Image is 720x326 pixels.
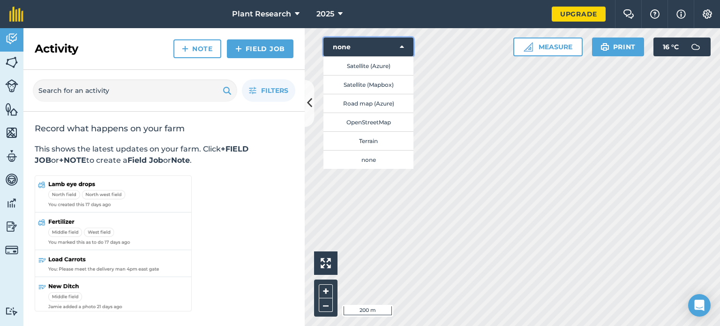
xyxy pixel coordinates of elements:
img: svg+xml;base64,PHN2ZyB4bWxucz0iaHR0cDovL3d3dy53My5vcmcvMjAwMC9zdmciIHdpZHRoPSIxNCIgaGVpZ2h0PSIyNC... [235,43,242,54]
button: Road map (Azure) [323,94,413,113]
img: svg+xml;base64,PHN2ZyB4bWxucz0iaHR0cDovL3d3dy53My5vcmcvMjAwMC9zdmciIHdpZHRoPSIxNCIgaGVpZ2h0PSIyNC... [182,43,188,54]
button: – [319,298,333,312]
img: svg+xml;base64,PD94bWwgdmVyc2lvbj0iMS4wIiBlbmNvZGluZz0idXRmLTgiPz4KPCEtLSBHZW5lcmF0b3I6IEFkb2JlIE... [5,220,18,234]
button: Satellite (Azure) [323,56,413,75]
div: Open Intercom Messenger [688,294,711,317]
img: svg+xml;base64,PHN2ZyB4bWxucz0iaHR0cDovL3d3dy53My5vcmcvMjAwMC9zdmciIHdpZHRoPSI1NiIgaGVpZ2h0PSI2MC... [5,102,18,116]
button: Measure [513,38,583,56]
img: svg+xml;base64,PD94bWwgdmVyc2lvbj0iMS4wIiBlbmNvZGluZz0idXRmLTgiPz4KPCEtLSBHZW5lcmF0b3I6IEFkb2JlIE... [5,196,18,210]
img: svg+xml;base64,PD94bWwgdmVyc2lvbj0iMS4wIiBlbmNvZGluZz0idXRmLTgiPz4KPCEtLSBHZW5lcmF0b3I6IEFkb2JlIE... [5,307,18,316]
img: svg+xml;base64,PD94bWwgdmVyc2lvbj0iMS4wIiBlbmNvZGluZz0idXRmLTgiPz4KPCEtLSBHZW5lcmF0b3I6IEFkb2JlIE... [5,32,18,46]
strong: Field Job [127,156,163,165]
img: svg+xml;base64,PD94bWwgdmVyc2lvbj0iMS4wIiBlbmNvZGluZz0idXRmLTgiPz4KPCEtLSBHZW5lcmF0b3I6IEFkb2JlIE... [5,79,18,92]
button: Terrain [323,131,413,150]
a: Upgrade [552,7,606,22]
button: none [323,38,413,56]
span: Plant Research [232,8,291,20]
img: A cog icon [702,9,713,19]
strong: +NOTE [59,156,86,165]
a: Field Job [227,39,293,58]
h2: Record what happens on your farm [35,123,293,134]
span: 16 ° C [663,38,679,56]
img: Two speech bubbles overlapping with the left bubble in the forefront [623,9,634,19]
span: 2025 [316,8,334,20]
img: svg+xml;base64,PHN2ZyB4bWxucz0iaHR0cDovL3d3dy53My5vcmcvMjAwMC9zdmciIHdpZHRoPSI1NiIgaGVpZ2h0PSI2MC... [5,126,18,140]
span: Filters [261,85,288,96]
img: svg+xml;base64,PD94bWwgdmVyc2lvbj0iMS4wIiBlbmNvZGluZz0idXRmLTgiPz4KPCEtLSBHZW5lcmF0b3I6IEFkb2JlIE... [5,243,18,257]
img: svg+xml;base64,PD94bWwgdmVyc2lvbj0iMS4wIiBlbmNvZGluZz0idXRmLTgiPz4KPCEtLSBHZW5lcmF0b3I6IEFkb2JlIE... [5,173,18,187]
a: Note [173,39,221,58]
h2: Activity [35,41,78,56]
button: Satellite (Mapbox) [323,75,413,94]
button: OpenStreetMap [323,113,413,131]
p: This shows the latest updates on your farm. Click or to create a or . [35,144,293,166]
img: Four arrows, one pointing top left, one top right, one bottom right and the last bottom left [321,258,331,268]
img: svg+xml;base64,PD94bWwgdmVyc2lvbj0iMS4wIiBlbmNvZGluZz0idXRmLTgiPz4KPCEtLSBHZW5lcmF0b3I6IEFkb2JlIE... [5,149,18,163]
img: svg+xml;base64,PD94bWwgdmVyc2lvbj0iMS4wIiBlbmNvZGluZz0idXRmLTgiPz4KPCEtLSBHZW5lcmF0b3I6IEFkb2JlIE... [686,38,705,56]
button: 16 °C [653,38,711,56]
img: svg+xml;base64,PHN2ZyB4bWxucz0iaHR0cDovL3d3dy53My5vcmcvMjAwMC9zdmciIHdpZHRoPSI1NiIgaGVpZ2h0PSI2MC... [5,55,18,69]
input: Search for an activity [33,79,237,102]
img: A question mark icon [649,9,660,19]
img: Ruler icon [524,42,533,52]
button: + [319,284,333,298]
button: none [323,150,413,169]
img: svg+xml;base64,PHN2ZyB4bWxucz0iaHR0cDovL3d3dy53My5vcmcvMjAwMC9zdmciIHdpZHRoPSIxOSIgaGVpZ2h0PSIyNC... [600,41,609,53]
strong: Note [171,156,190,165]
button: Print [592,38,645,56]
img: fieldmargin Logo [9,7,23,22]
img: svg+xml;base64,PHN2ZyB4bWxucz0iaHR0cDovL3d3dy53My5vcmcvMjAwMC9zdmciIHdpZHRoPSIxOSIgaGVpZ2h0PSIyNC... [223,85,232,96]
img: svg+xml;base64,PHN2ZyB4bWxucz0iaHR0cDovL3d3dy53My5vcmcvMjAwMC9zdmciIHdpZHRoPSIxNyIgaGVpZ2h0PSIxNy... [676,8,686,20]
button: Filters [242,79,295,102]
